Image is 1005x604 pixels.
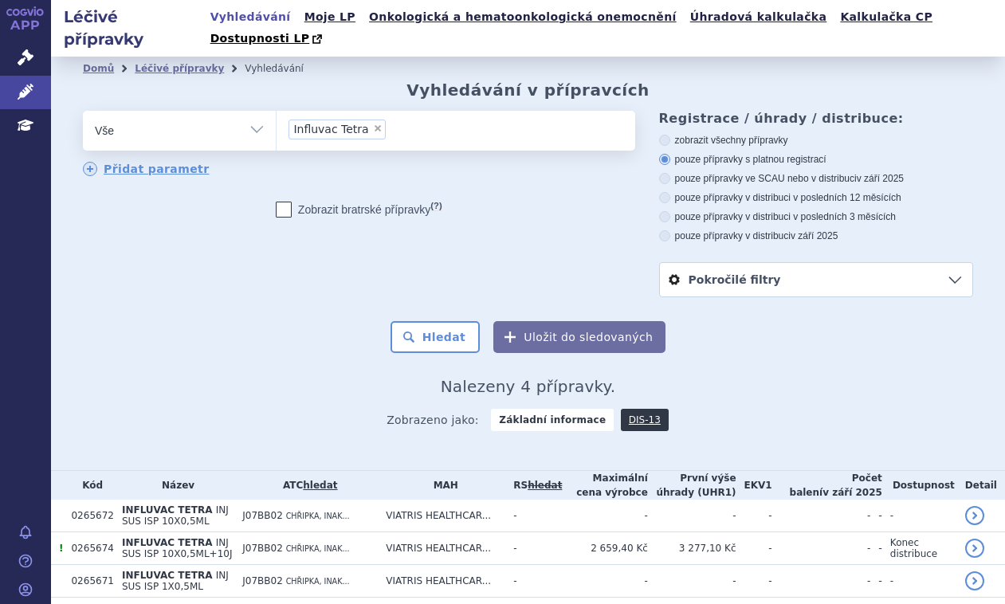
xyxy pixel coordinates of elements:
[562,532,647,565] td: 2 659,40 Kč
[659,153,973,166] label: pouze přípravky s platnou registrací
[659,229,973,242] label: pouze přípravky v distribuci
[870,532,882,565] td: -
[122,570,213,581] span: INFLUVAC TETRA
[659,191,973,204] label: pouze přípravky v distribuci v posledních 12 měsících
[505,471,562,500] th: RS
[562,471,647,500] th: Maximální cena výrobce
[234,471,378,500] th: ATC
[286,577,350,586] span: CHŘIPKA, INAK...
[772,532,871,565] td: -
[63,500,113,532] td: 0265672
[63,565,113,598] td: 0265671
[378,500,505,532] td: VIATRIS HEALTHCAR...
[648,500,736,532] td: -
[659,172,973,185] label: pouze přípravky ve SCAU nebo v distribuci
[659,111,973,126] h3: Registrace / úhrady / distribuce:
[736,565,772,598] td: -
[882,565,957,598] td: -
[63,532,113,565] td: 0265674
[659,210,973,223] label: pouze přípravky v distribuci v posledních 3 měsících
[391,321,481,353] button: Hledat
[387,409,479,431] span: Zobrazeno jako:
[648,565,736,598] td: -
[882,471,957,500] th: Dostupnost
[59,543,63,554] span: Tento přípravek má více úhrad.
[63,471,113,500] th: Kód
[857,173,904,184] span: v září 2025
[659,134,973,147] label: zobrazit všechny přípravky
[378,471,505,500] th: MAH
[83,63,114,74] a: Domů
[528,480,562,491] del: hledat
[286,544,350,553] span: CHŘIPKA, INAK...
[242,543,283,554] span: J07BB02
[822,487,882,498] span: v září 2025
[122,570,229,592] span: INJ SUS ISP 1X0,5ML
[276,202,442,218] label: Zobrazit bratrské přípravky
[206,28,331,50] a: Dostupnosti LP
[245,57,324,80] li: Vyhledávání
[736,500,772,532] td: -
[286,512,350,520] span: CHŘIPKA, INAK...
[562,565,647,598] td: -
[772,500,871,532] td: -
[430,201,442,211] abbr: (?)
[957,471,1005,500] th: Detail
[965,506,984,525] a: detail
[648,532,736,565] td: 3 277,10 Kč
[791,230,838,241] span: v září 2025
[406,80,650,100] h2: Vyhledávání v přípravcích
[122,504,229,527] span: INJ SUS ISP 10X0,5ML
[114,471,234,500] th: Název
[772,565,871,598] td: -
[122,537,233,559] span: INJ SUS ISP 10X0,5ML+10J
[528,480,562,491] a: vyhledávání neobsahuje žádnou platnou referenční skupinu
[378,532,505,565] td: VIATRIS HEALTHCAR...
[505,565,562,598] td: -
[300,6,360,28] a: Moje LP
[206,6,296,28] a: Vyhledávání
[293,124,368,135] span: Influvac Tetra
[51,6,206,50] h2: Léčivé přípravky
[562,500,647,532] td: -
[965,571,984,590] a: detail
[660,263,972,296] a: Pokročilé filtry
[303,480,337,491] a: hledat
[648,471,736,500] th: První výše úhrady (UHR1)
[83,162,210,176] a: Přidat parametr
[870,500,882,532] td: -
[505,532,562,565] td: -
[491,409,614,431] strong: Základní informace
[736,532,772,565] td: -
[736,471,772,500] th: EKV1
[965,539,984,558] a: detail
[493,321,665,353] button: Uložit do sledovaných
[378,565,505,598] td: VIATRIS HEALTHCAR...
[835,6,937,28] a: Kalkulačka CP
[210,32,310,45] span: Dostupnosti LP
[870,565,882,598] td: -
[391,119,399,139] input: Influvac Tetra
[373,124,383,133] span: ×
[685,6,832,28] a: Úhradová kalkulačka
[772,471,882,500] th: Počet balení
[441,377,616,396] span: Nalezeny 4 přípravky.
[621,409,669,431] a: DIS-13
[882,500,957,532] td: -
[882,532,957,565] td: Konec distribuce
[135,63,224,74] a: Léčivé přípravky
[242,575,283,586] span: J07BB02
[364,6,681,28] a: Onkologická a hematoonkologická onemocnění
[122,537,213,548] span: INFLUVAC TETRA
[505,500,562,532] td: -
[122,504,213,516] span: INFLUVAC TETRA
[242,510,283,521] span: J07BB02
